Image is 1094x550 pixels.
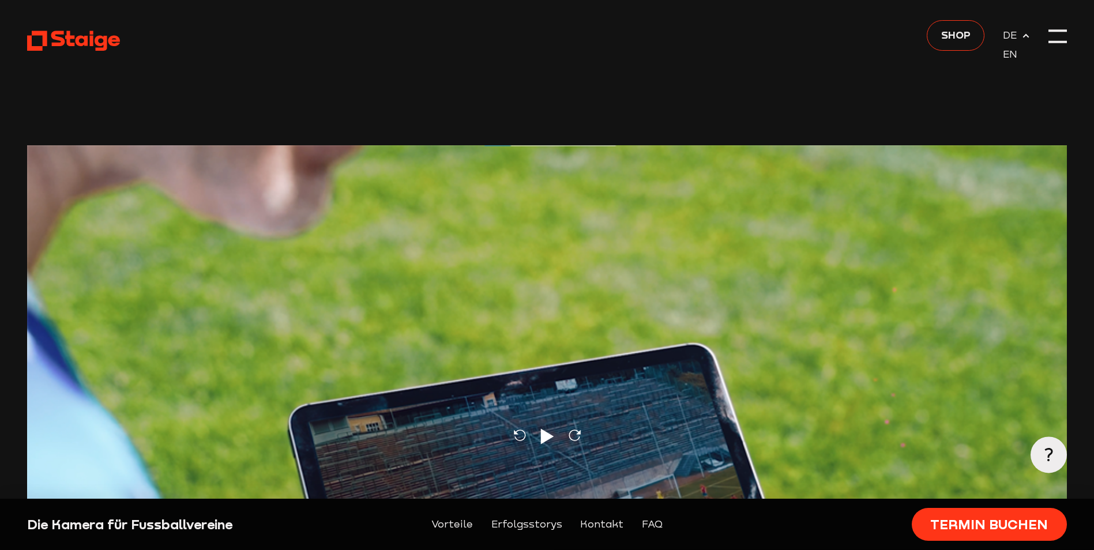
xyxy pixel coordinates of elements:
[642,517,663,533] a: FAQ
[1003,47,1022,63] a: EN
[941,27,971,43] span: Shop
[27,515,277,533] div: Die Kamera für Fussballvereine
[1003,27,1021,43] span: DE
[491,517,562,533] a: Erfolgsstorys
[431,517,473,533] a: Vorteile
[912,508,1067,541] a: Termin buchen
[927,20,984,51] a: Shop
[580,517,623,533] a: Kontakt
